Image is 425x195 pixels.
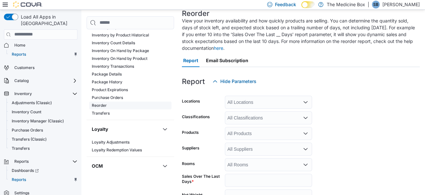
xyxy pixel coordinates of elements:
span: Dashboards [12,168,39,173]
span: Inventory Count Details [92,40,135,46]
button: Reports [12,158,31,165]
a: Inventory Manager (Classic) [9,117,66,125]
span: Load All Apps in [GEOGRAPHIC_DATA] [18,14,77,27]
a: Inventory Count Details [92,40,135,45]
img: Cova [13,1,42,8]
div: Sebastien B [372,1,380,8]
button: Open list of options [303,146,308,152]
span: Product Expirations [92,87,128,92]
button: Inventory Manager (Classic) [7,117,80,126]
span: Customers [14,65,34,70]
span: Inventory Manager (Classic) [12,118,64,124]
label: Classifications [182,114,210,119]
span: Email Subscription [206,54,248,67]
div: Loyalty [87,138,174,157]
button: Home [1,40,80,50]
span: Catalog [12,77,77,85]
span: Package Details [92,72,122,77]
span: Inventory [12,90,77,98]
a: Purchase Orders [92,95,123,100]
label: Sales Over The Last Days [182,174,222,184]
span: SB [373,1,378,8]
div: OCM [87,175,174,186]
a: Reports [9,176,29,184]
span: Catalog [14,78,29,83]
button: Customers [1,63,80,72]
span: Reports [14,159,29,164]
p: [PERSON_NAME] [382,1,420,8]
a: Home [12,41,28,49]
button: OCM [161,162,169,170]
button: Inventory [1,89,80,98]
button: Purchase Orders [7,126,80,135]
span: Inventory [14,91,32,96]
label: Locations [182,99,200,104]
button: Reports [7,175,80,184]
button: Loyalty [92,126,160,132]
label: Rooms [182,161,195,166]
span: Inventory by Product Historical [92,33,149,38]
button: OCM [92,163,160,169]
a: Transfers [92,111,110,116]
button: Open list of options [303,162,308,167]
button: Adjustments (Classic) [7,98,80,107]
a: Reorder [92,103,107,108]
a: Inventory Transactions [92,64,134,69]
input: Dark Mode [301,1,315,8]
span: Reports [12,177,26,182]
span: Package History [92,79,122,85]
button: Inventory Count [7,107,80,117]
a: Inventory by Product Historical [92,33,149,37]
button: Open list of options [303,131,308,136]
h3: OCM [92,163,103,169]
span: Inventory Manager (Classic) [9,117,77,125]
span: Transfers [92,111,110,116]
a: Reports [9,50,29,58]
p: The Medicine Box [327,1,365,8]
span: Reports [12,158,77,165]
span: Dashboards [9,167,77,174]
a: Dashboards [9,167,41,174]
span: Inventory Count [9,108,77,116]
a: Dashboards [7,166,80,175]
a: Adjustments (Classic) [9,99,54,107]
p: | [368,1,369,8]
a: Inventory On Hand by Package [92,48,149,53]
a: Inventory Count [9,108,44,116]
span: Transfers [9,145,77,152]
button: Reports [1,157,80,166]
h3: Report [182,77,205,85]
span: Transfers [12,146,30,151]
span: Adjustments (Classic) [12,100,52,105]
span: Home [14,43,25,48]
span: Purchase Orders [12,128,43,133]
span: Customers [12,63,77,72]
a: Customers [12,64,37,72]
span: Reports [9,176,77,184]
span: Adjustments (Classic) [9,99,77,107]
button: Inventory [12,90,34,98]
a: Purchase Orders [9,126,46,134]
span: Loyalty Redemption Values [92,147,142,153]
button: Hide Parameters [210,75,259,88]
button: Open list of options [303,100,308,105]
a: Transfers (Classic) [9,135,49,143]
button: Transfers [7,144,80,153]
span: Purchase Orders [9,126,77,134]
span: Transfers (Classic) [12,137,47,142]
h3: Loyalty [92,126,108,132]
span: Report [183,54,198,67]
label: Suppliers [182,146,199,151]
button: Open list of options [303,115,308,120]
a: Package History [92,79,122,84]
a: Loyalty Adjustments [92,140,130,145]
label: Products [182,130,199,135]
a: here [214,45,223,51]
span: Home [12,41,77,49]
a: Transfers [9,145,32,152]
span: Reports [12,52,26,57]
